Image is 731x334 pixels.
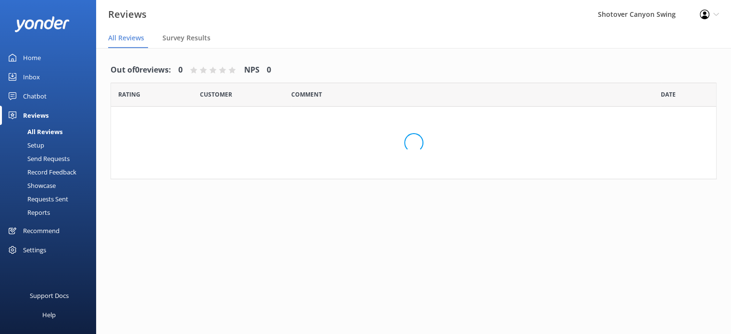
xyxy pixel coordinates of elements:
span: Date [661,90,676,99]
div: Home [23,48,41,67]
a: Send Requests [6,152,96,165]
a: Setup [6,138,96,152]
div: Reviews [23,106,49,125]
h4: NPS [244,64,260,76]
span: Survey Results [162,33,211,43]
div: Send Requests [6,152,70,165]
div: Requests Sent [6,192,68,206]
div: Help [42,305,56,324]
a: Record Feedback [6,165,96,179]
div: Inbox [23,67,40,87]
span: Date [200,90,232,99]
h4: 0 [267,64,271,76]
a: Requests Sent [6,192,96,206]
div: Recommend [23,221,60,240]
img: yonder-white-logo.png [14,16,70,32]
h4: Out of 0 reviews: [111,64,171,76]
span: All Reviews [108,33,144,43]
div: Setup [6,138,44,152]
div: Reports [6,206,50,219]
a: Reports [6,206,96,219]
span: Question [291,90,322,99]
div: Showcase [6,179,56,192]
div: Record Feedback [6,165,76,179]
div: Support Docs [30,286,69,305]
h3: Reviews [108,7,147,22]
span: Date [118,90,140,99]
div: Settings [23,240,46,260]
a: Showcase [6,179,96,192]
h4: 0 [178,64,183,76]
div: All Reviews [6,125,62,138]
div: Chatbot [23,87,47,106]
a: All Reviews [6,125,96,138]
